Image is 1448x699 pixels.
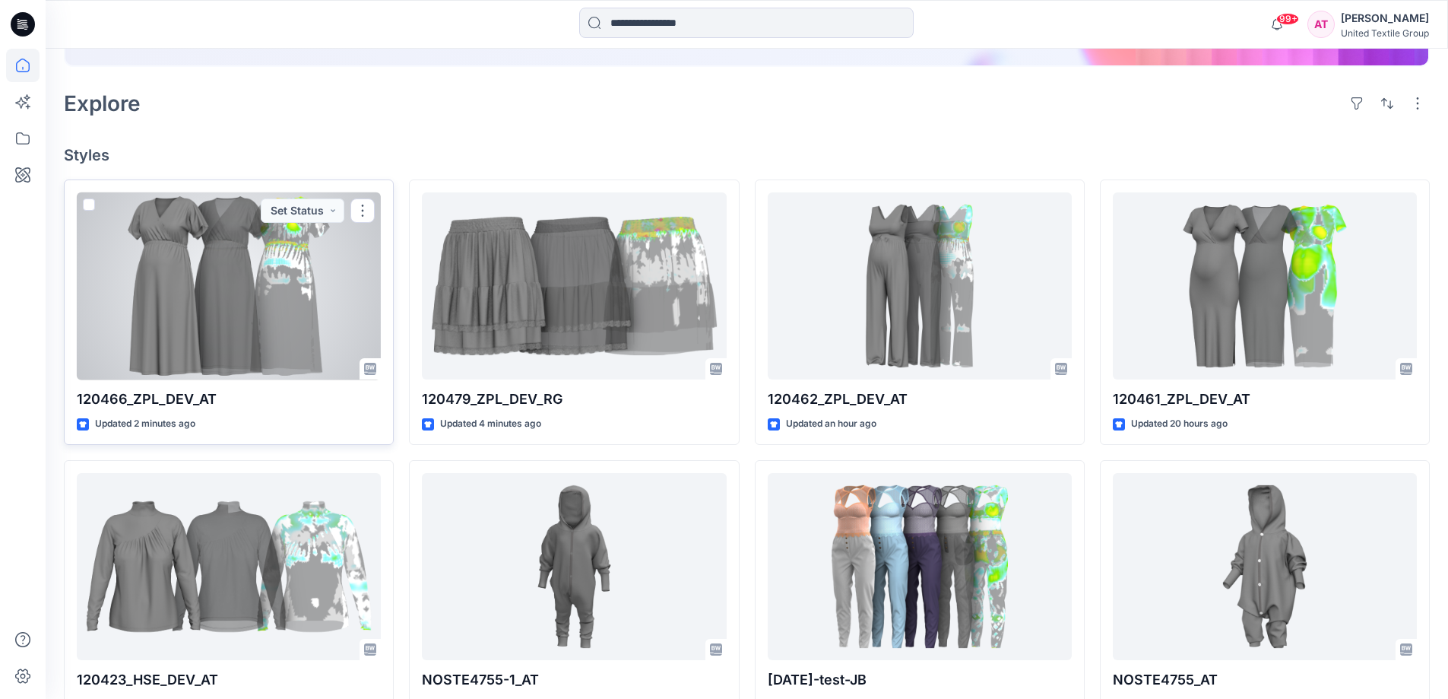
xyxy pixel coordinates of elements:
[77,389,381,410] p: 120466_ZPL_DEV_AT
[1307,11,1335,38] div: AT
[95,416,195,432] p: Updated 2 minutes ago
[64,91,141,116] h2: Explore
[1276,13,1299,25] span: 99+
[768,192,1072,380] a: 120462_ZPL_DEV_AT
[422,192,726,380] a: 120479_ZPL_DEV_RG
[786,416,876,432] p: Updated an hour ago
[1131,416,1228,432] p: Updated 20 hours ago
[1113,669,1417,691] p: NOSTE4755_AT
[422,669,726,691] p: NOSTE4755-1_AT
[1341,27,1429,39] div: United Textile Group
[440,416,541,432] p: Updated 4 minutes ago
[1341,9,1429,27] div: [PERSON_NAME]
[768,389,1072,410] p: 120462_ZPL_DEV_AT
[422,389,726,410] p: 120479_ZPL_DEV_RG
[1113,473,1417,661] a: NOSTE4755_AT
[768,473,1072,661] a: 2025.09.25-test-JB
[422,473,726,661] a: NOSTE4755-1_AT
[768,669,1072,691] p: [DATE]-test-JB
[64,146,1430,164] h4: Styles
[77,192,381,380] a: 120466_ZPL_DEV_AT
[77,669,381,691] p: 120423_HSE_DEV_AT
[1113,192,1417,380] a: 120461_ZPL_DEV_AT
[77,473,381,661] a: 120423_HSE_DEV_AT
[1113,389,1417,410] p: 120461_ZPL_DEV_AT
